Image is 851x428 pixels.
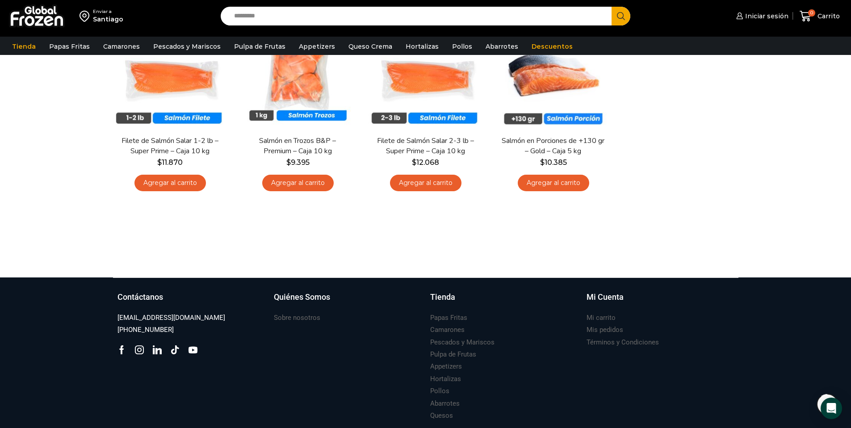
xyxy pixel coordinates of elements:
[412,158,416,167] span: $
[118,136,221,156] a: Filete de Salmón Salar 1-2 lb – Super Prime – Caja 10 kg
[93,15,123,24] div: Santiago
[430,348,476,361] a: Pulpa de Frutas
[587,312,616,324] a: Mi carrito
[430,291,578,312] a: Tienda
[374,136,477,156] a: Filete de Salmón Salar 2-3 lb – Super Prime – Caja 10 kg
[274,312,320,324] a: Sobre nosotros
[430,312,467,324] a: Papas Fritas
[587,291,734,312] a: Mi Cuenta
[8,38,40,55] a: Tienda
[587,325,623,335] h3: Mis pedidos
[286,158,310,167] bdi: 9.395
[430,385,449,397] a: Pollos
[587,313,616,323] h3: Mi carrito
[430,373,461,385] a: Hortalizas
[430,313,467,323] h3: Papas Fritas
[93,8,123,15] div: Enviar a
[815,12,840,21] span: Carrito
[430,386,449,396] h3: Pollos
[157,158,162,167] span: $
[587,291,624,303] h3: Mi Cuenta
[587,338,659,347] h3: Términos y Condiciones
[117,325,174,335] h3: [PHONE_NUMBER]
[540,158,545,167] span: $
[157,158,183,167] bdi: 11.870
[117,324,174,336] a: [PHONE_NUMBER]
[481,38,523,55] a: Abarrotes
[502,136,604,156] a: Salmón en Porciones de +130 gr – Gold – Caja 5 kg
[430,336,495,348] a: Pescados y Mariscos
[430,362,462,371] h3: Appetizers
[430,338,495,347] h3: Pescados y Mariscos
[117,312,225,324] a: [EMAIL_ADDRESS][DOMAIN_NAME]
[294,38,340,55] a: Appetizers
[286,158,291,167] span: $
[149,38,225,55] a: Pescados y Mariscos
[430,410,453,422] a: Quesos
[808,9,815,17] span: 0
[734,7,788,25] a: Iniciar sesión
[412,158,439,167] bdi: 12.068
[527,38,577,55] a: Descuentos
[401,38,443,55] a: Hortalizas
[430,398,460,410] a: Abarrotes
[99,38,144,55] a: Camarones
[274,291,330,303] h3: Quiénes Somos
[45,38,94,55] a: Papas Fritas
[430,374,461,384] h3: Hortalizas
[274,291,421,312] a: Quiénes Somos
[821,398,842,419] div: Open Intercom Messenger
[274,313,320,323] h3: Sobre nosotros
[230,38,290,55] a: Pulpa de Frutas
[612,7,630,25] button: Search button
[797,6,842,27] a: 0 Carrito
[448,38,477,55] a: Pollos
[430,325,465,335] h3: Camarones
[390,175,461,191] a: Agregar al carrito: “Filete de Salmón Salar 2-3 lb - Super Prime - Caja 10 kg”
[587,336,659,348] a: Términos y Condiciones
[540,158,567,167] bdi: 10.385
[430,324,465,336] a: Camarones
[430,399,460,408] h3: Abarrotes
[430,350,476,359] h3: Pulpa de Frutas
[80,8,93,24] img: address-field-icon.svg
[743,12,788,21] span: Iniciar sesión
[430,411,453,420] h3: Quesos
[430,361,462,373] a: Appetizers
[587,324,623,336] a: Mis pedidos
[344,38,397,55] a: Queso Crema
[117,291,163,303] h3: Contáctanos
[518,175,589,191] a: Agregar al carrito: “Salmón en Porciones de +130 gr - Gold - Caja 5 kg”
[117,291,265,312] a: Contáctanos
[134,175,206,191] a: Agregar al carrito: “Filete de Salmón Salar 1-2 lb - Super Prime - Caja 10 kg”
[246,136,349,156] a: Salmón en Trozos B&P – Premium – Caja 10 kg
[430,291,455,303] h3: Tienda
[117,313,225,323] h3: [EMAIL_ADDRESS][DOMAIN_NAME]
[262,175,334,191] a: Agregar al carrito: “Salmón en Trozos B&P - Premium – Caja 10 kg”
